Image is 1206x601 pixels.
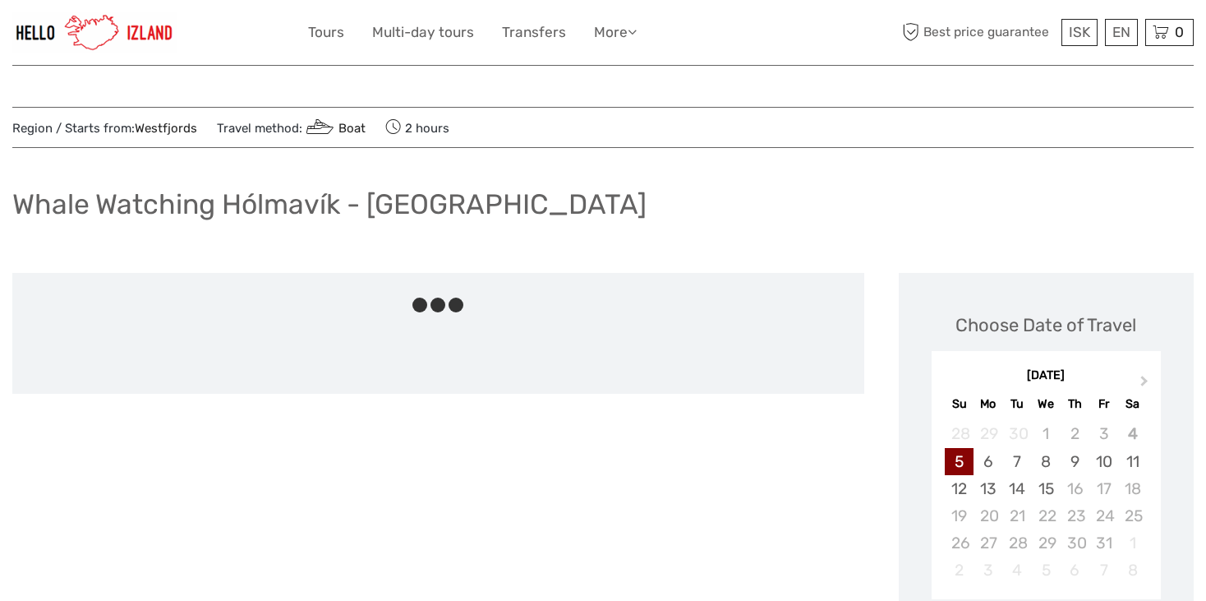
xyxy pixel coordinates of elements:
[1002,502,1031,529] div: Not available Tuesday, October 21st, 2025
[974,502,1002,529] div: Not available Monday, October 20th, 2025
[1089,393,1118,415] div: Fr
[1089,475,1118,502] div: Not available Friday, October 17th, 2025
[1032,529,1061,557] div: Not available Wednesday, October 29th, 2025
[1032,557,1061,584] div: Not available Wednesday, November 5th, 2025
[1118,529,1147,557] div: Not available Saturday, November 1st, 2025
[1089,448,1118,475] div: Choose Friday, October 10th, 2025
[302,121,366,136] a: Boat
[1061,529,1089,557] div: Not available Thursday, October 30th, 2025
[937,420,1156,584] div: month 2025-10
[955,312,1136,338] div: Choose Date of Travel
[1032,420,1061,447] div: Not available Wednesday, October 1st, 2025
[974,475,1002,502] div: Choose Monday, October 13th, 2025
[1061,393,1089,415] div: Th
[1002,475,1031,502] div: Choose Tuesday, October 14th, 2025
[308,21,344,44] a: Tours
[1061,448,1089,475] div: Choose Thursday, October 9th, 2025
[1061,420,1089,447] div: Not available Thursday, October 2nd, 2025
[502,21,566,44] a: Transfers
[594,21,637,44] a: More
[135,121,197,136] a: Westfjords
[372,21,474,44] a: Multi-day tours
[1118,393,1147,415] div: Sa
[945,502,974,529] div: Not available Sunday, October 19th, 2025
[1002,420,1031,447] div: Not available Tuesday, September 30th, 2025
[1002,393,1031,415] div: Tu
[385,116,449,139] span: 2 hours
[945,529,974,557] div: Not available Sunday, October 26th, 2025
[1118,420,1147,447] div: Not available Saturday, October 4th, 2025
[1089,420,1118,447] div: Not available Friday, October 3rd, 2025
[1118,448,1147,475] div: Choose Saturday, October 11th, 2025
[1089,529,1118,557] div: Not available Friday, October 31st, 2025
[1032,448,1061,475] div: Choose Wednesday, October 8th, 2025
[1133,372,1159,398] button: Next Month
[945,420,974,447] div: Not available Sunday, September 28th, 2025
[945,393,974,415] div: Su
[1118,557,1147,584] div: Not available Saturday, November 8th, 2025
[1061,475,1089,502] div: Not available Thursday, October 16th, 2025
[974,557,1002,584] div: Not available Monday, November 3rd, 2025
[1061,502,1089,529] div: Not available Thursday, October 23rd, 2025
[945,475,974,502] div: Choose Sunday, October 12th, 2025
[1069,24,1090,40] span: ISK
[974,393,1002,415] div: Mo
[1061,557,1089,584] div: Not available Thursday, November 6th, 2025
[974,529,1002,557] div: Not available Monday, October 27th, 2025
[932,368,1162,385] div: [DATE]
[217,116,366,139] span: Travel method:
[12,187,647,221] h1: Whale Watching Hólmavík - [GEOGRAPHIC_DATA]
[899,19,1058,46] span: Best price guarantee
[1002,529,1031,557] div: Not available Tuesday, October 28th, 2025
[1089,557,1118,584] div: Not available Friday, November 7th, 2025
[1118,502,1147,529] div: Not available Saturday, October 25th, 2025
[1118,475,1147,502] div: Not available Saturday, October 18th, 2025
[1032,502,1061,529] div: Not available Wednesday, October 22nd, 2025
[1032,393,1061,415] div: We
[1172,24,1186,40] span: 0
[974,448,1002,475] div: Choose Monday, October 6th, 2025
[945,557,974,584] div: Not available Sunday, November 2nd, 2025
[12,12,177,53] img: 1270-cead85dc-23af-4572-be81-b346f9cd5751_logo_small.jpg
[1002,448,1031,475] div: Choose Tuesday, October 7th, 2025
[945,448,974,475] div: Choose Sunday, October 5th, 2025
[1002,557,1031,584] div: Not available Tuesday, November 4th, 2025
[1105,19,1138,46] div: EN
[1089,502,1118,529] div: Not available Friday, October 24th, 2025
[1032,475,1061,502] div: Choose Wednesday, October 15th, 2025
[12,120,197,137] span: Region / Starts from:
[974,420,1002,447] div: Not available Monday, September 29th, 2025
